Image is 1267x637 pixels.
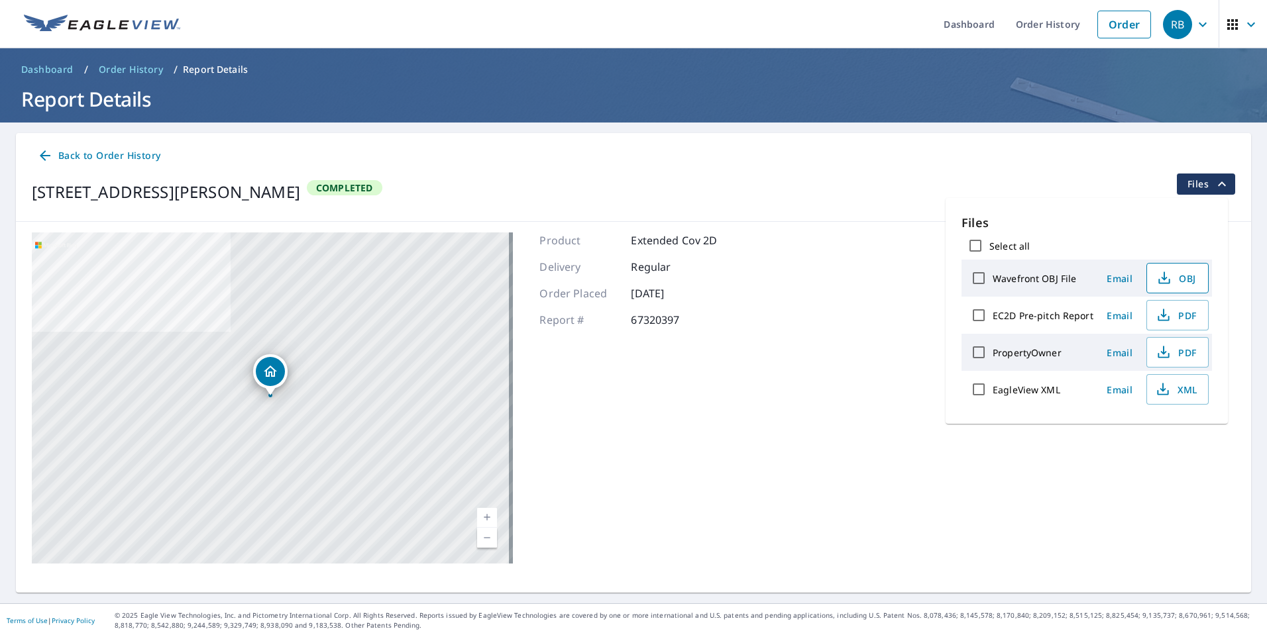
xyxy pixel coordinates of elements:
[32,180,300,204] div: [STREET_ADDRESS][PERSON_NAME]
[16,85,1251,113] h1: Report Details
[24,15,180,34] img: EV Logo
[631,232,717,248] p: Extended Cov 2D
[1187,176,1230,192] span: Files
[16,59,79,80] a: Dashboard
[174,62,178,77] li: /
[183,63,248,76] p: Report Details
[993,272,1076,285] label: Wavefront OBJ File
[32,144,166,168] a: Back to Order History
[539,259,619,275] p: Delivery
[477,508,497,528] a: Current Level 17, Zoom In
[1099,268,1141,289] button: Email
[99,63,163,76] span: Order History
[1163,10,1192,39] div: RB
[993,346,1062,359] label: PropertyOwner
[539,285,619,301] p: Order Placed
[21,63,74,76] span: Dashboard
[1146,374,1209,405] button: XML
[1155,307,1197,323] span: PDF
[1104,309,1136,322] span: Email
[631,312,710,328] p: 67320397
[1099,305,1141,326] button: Email
[253,354,288,395] div: Dropped pin, building 1, Residential property, 522 Selfridge Rd Gansevoort, NY 12831
[16,59,1251,80] nav: breadcrumb
[7,616,95,624] p: |
[631,285,710,301] p: [DATE]
[993,383,1060,396] label: EagleView XML
[1104,272,1136,285] span: Email
[7,616,48,625] a: Terms of Use
[37,148,160,164] span: Back to Order History
[115,611,1260,630] p: © 2025 Eagle View Technologies, Inc. and Pictometry International Corp. All Rights Reserved. Repo...
[84,62,88,77] li: /
[1155,270,1197,286] span: OBJ
[631,259,710,275] p: Regular
[308,181,381,194] span: Completed
[1146,263,1209,293] button: OBJ
[962,214,1212,232] p: Files
[52,616,95,625] a: Privacy Policy
[1155,381,1197,397] span: XML
[93,59,168,80] a: Order History
[539,312,619,328] p: Report #
[1146,300,1209,330] button: PDF
[1097,11,1151,38] a: Order
[1099,342,1141,363] button: Email
[1146,337,1209,367] button: PDF
[1104,346,1136,359] span: Email
[1155,344,1197,360] span: PDF
[539,232,619,248] p: Product
[993,309,1093,322] label: EC2D Pre-pitch Report
[1176,173,1235,195] button: filesDropdownBtn-67320397
[477,528,497,548] a: Current Level 17, Zoom Out
[989,240,1030,252] label: Select all
[1104,383,1136,396] span: Email
[1099,379,1141,400] button: Email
